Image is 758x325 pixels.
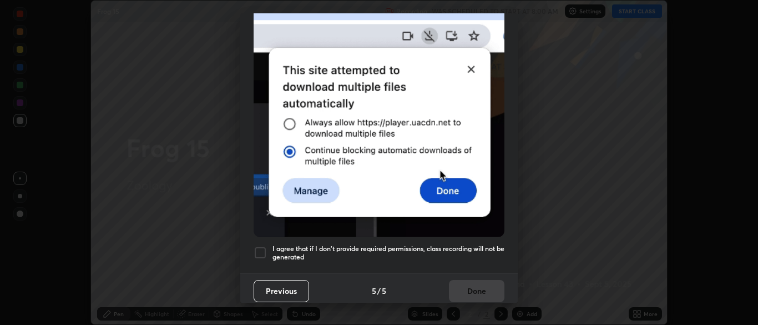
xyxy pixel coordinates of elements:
h4: 5 [372,285,376,297]
button: Previous [254,280,309,302]
h4: / [377,285,381,297]
h5: I agree that if I don't provide required permissions, class recording will not be generated [272,244,504,262]
h4: 5 [382,285,386,297]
